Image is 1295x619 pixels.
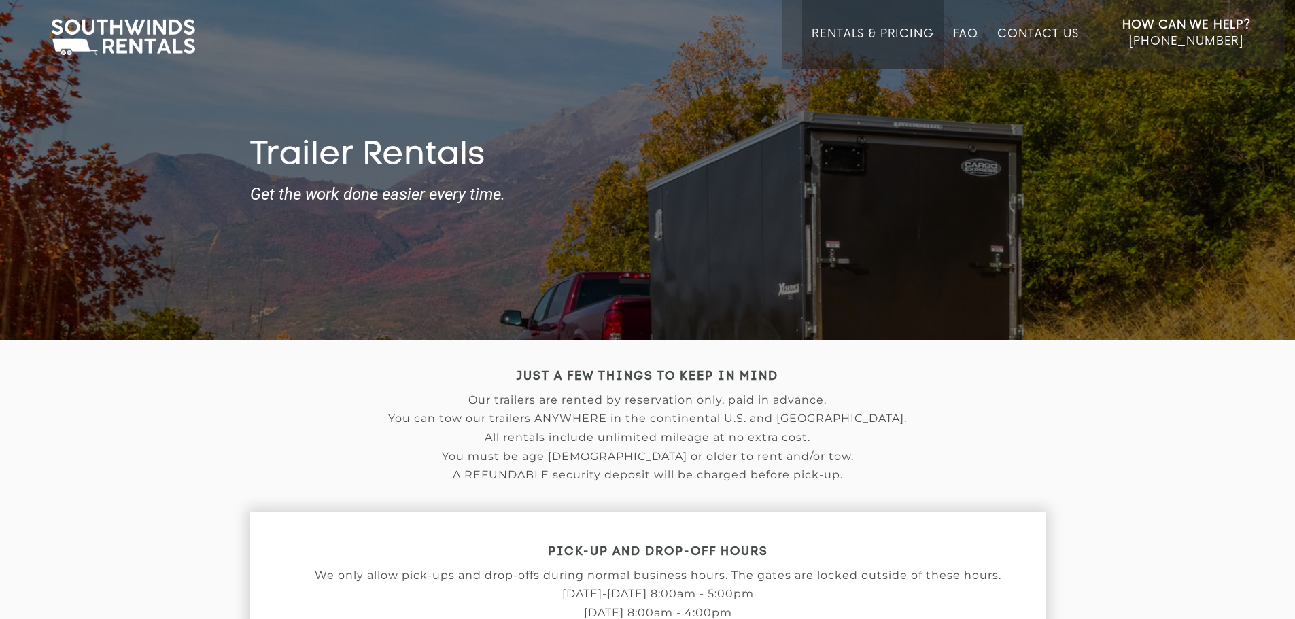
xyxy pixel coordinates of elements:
[1129,35,1243,48] span: [PHONE_NUMBER]
[250,412,1046,425] p: You can tow our trailers ANYWHERE in the continental U.S. and [GEOGRAPHIC_DATA].
[997,27,1078,69] a: Contact Us
[250,607,1066,619] p: [DATE] 8:00am - 4:00pm
[250,450,1046,463] p: You must be age [DEMOGRAPHIC_DATA] or older to rent and/or tow.
[250,469,1046,481] p: A REFUNDABLE security deposit will be charged before pick-up.
[953,27,979,69] a: FAQ
[1122,18,1251,32] strong: How Can We Help?
[250,588,1066,600] p: [DATE]-[DATE] 8:00am - 5:00pm
[250,569,1066,582] p: We only allow pick-ups and drop-offs during normal business hours. The gates are locked outside o...
[812,27,933,69] a: Rentals & Pricing
[1122,17,1251,59] a: How Can We Help? [PHONE_NUMBER]
[250,394,1046,406] p: Our trailers are rented by reservation only, paid in advance.
[250,185,1046,203] strong: Get the work done easier every time.
[44,16,202,58] img: Southwinds Rentals Logo
[250,431,1046,444] p: All rentals include unlimited mileage at no extra cost.
[250,137,1046,176] h1: Trailer Rentals
[548,546,768,558] strong: PICK-UP AND DROP-OFF HOURS
[517,371,778,383] strong: JUST A FEW THINGS TO KEEP IN MIND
